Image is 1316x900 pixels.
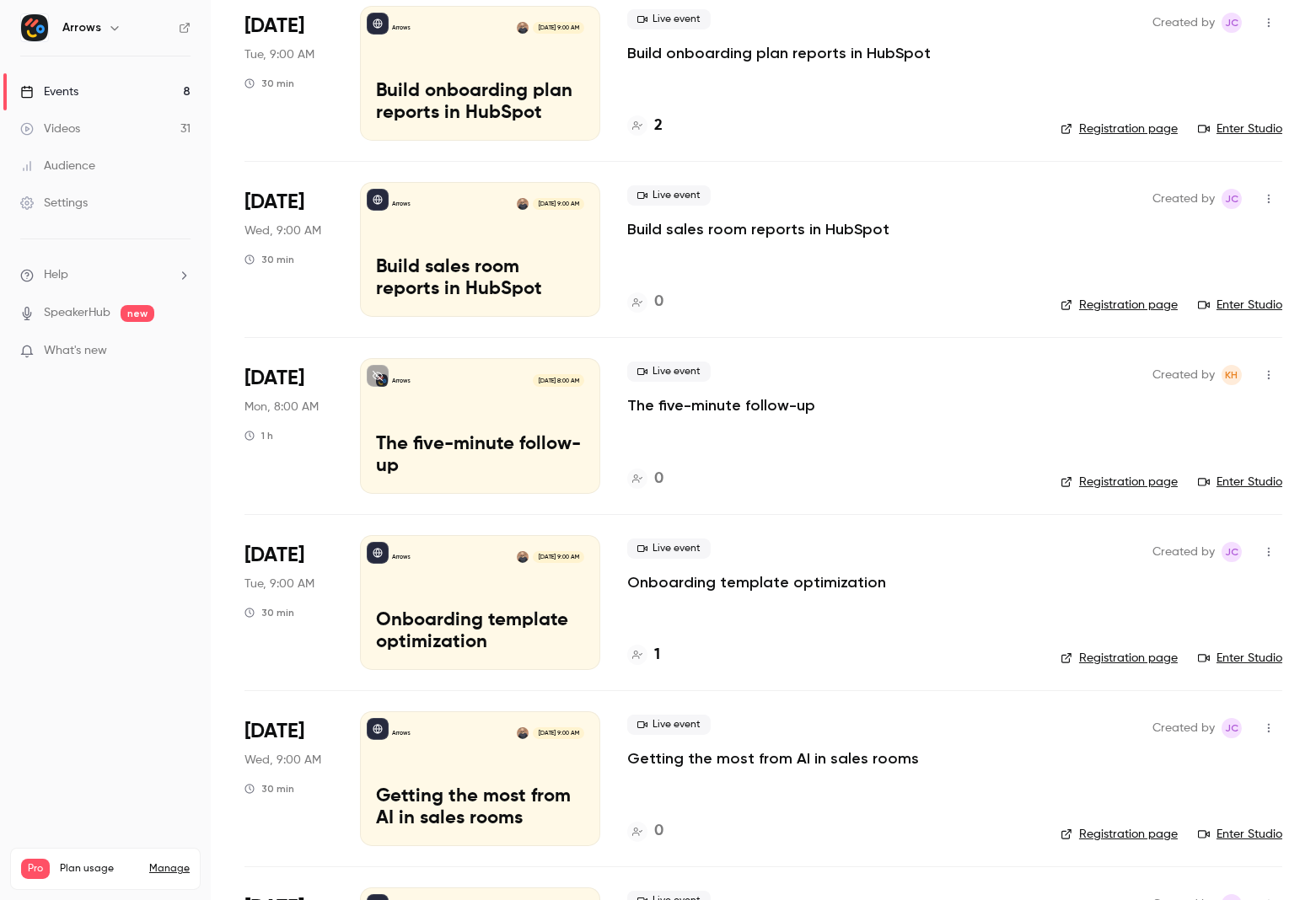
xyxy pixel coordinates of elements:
[244,752,321,769] span: Wed, 9:00 AM
[244,189,304,216] span: [DATE]
[392,553,411,561] p: Arrows
[627,748,919,769] a: Getting the most from AI in sales rooms
[517,22,529,34] img: Shareil Nariman
[392,377,411,385] p: Arrows
[244,535,333,670] div: Oct 21 Tue, 9:00 AM (America/Los Angeles)
[627,820,663,843] a: 0
[244,358,333,493] div: Oct 20 Mon, 8:00 AM (America/Los Angeles)
[360,6,600,141] a: Build onboarding plan reports in HubSpotArrowsShareil Nariman[DATE] 9:00 AMBuild onboarding plan ...
[1222,718,1242,738] span: Jamie Carlson
[244,77,294,90] div: 30 min
[1198,474,1282,490] a: Enter Studio
[1198,826,1282,843] a: Enter Studio
[1152,542,1215,562] span: Created by
[627,572,886,592] p: Onboarding template optimization
[627,468,663,490] a: 0
[1152,189,1215,209] span: Created by
[1222,365,1242,385] span: Kim Hacker
[376,257,584,301] p: Build sales room reports in HubSpot
[244,606,294,619] div: 30 min
[1061,474,1178,490] a: Registration page
[627,395,815,415] a: The five-minute follow-up
[1061,121,1178,137] a: Registration page
[360,711,600,846] a: Getting the most from AI in sales roomsArrowsShareil Nariman[DATE] 9:00 AMGetting the most from A...
[244,576,314,592] span: Tue, 9:00 AM
[627,219,889,239] a: Build sales room reports in HubSpot
[244,46,314,63] span: Tue, 9:00 AM
[1222,13,1242,33] span: Jamie Carlson
[44,266,68,284] span: Help
[654,115,663,137] h4: 2
[1225,13,1238,33] span: JC
[392,200,411,208] p: Arrows
[627,362,711,382] span: Live event
[360,535,600,670] a: Onboarding template optimizationArrowsShareil Nariman[DATE] 9:00 AMOnboarding template optimization
[149,862,190,876] a: Manage
[654,820,663,843] h4: 0
[517,551,529,563] img: Shareil Nariman
[44,342,107,360] span: What's new
[244,782,294,796] div: 30 min
[627,43,931,63] a: Build onboarding plan reports in HubSpot
[533,22,583,34] span: [DATE] 9:00 AM
[20,83,78,100] div: Events
[627,9,711,29] span: Live event
[654,291,663,313] h4: 0
[1225,718,1238,738] span: JC
[360,182,600,317] a: Build sales room reports in HubSpotArrowsShareil Nariman[DATE] 9:00 AMBuild sales room reports in...
[627,115,663,137] a: 2
[1061,297,1178,313] a: Registration page
[1061,826,1178,843] a: Registration page
[1222,542,1242,562] span: Jamie Carlson
[376,610,584,654] p: Onboarding template optimization
[376,81,584,125] p: Build onboarding plan reports in HubSpot
[244,429,273,442] div: 1 h
[1198,650,1282,667] a: Enter Studio
[170,344,191,359] iframe: Noticeable Trigger
[533,374,583,386] span: [DATE] 8:00 AM
[244,711,333,846] div: Oct 22 Wed, 9:00 AM (America/Los Angeles)
[376,786,584,830] p: Getting the most from AI in sales rooms
[1225,189,1238,209] span: JC
[1225,542,1238,562] span: JC
[517,727,529,739] img: Shareil Nariman
[21,14,48,41] img: Arrows
[1152,365,1215,385] span: Created by
[627,291,663,313] a: 0
[244,718,304,745] span: [DATE]
[533,198,583,210] span: [DATE] 9:00 AM
[627,644,660,667] a: 1
[376,434,584,478] p: The five-minute follow-up
[244,399,319,415] span: Mon, 8:00 AM
[20,121,80,137] div: Videos
[1226,365,1238,385] span: KH
[20,266,191,284] li: help-dropdown-opener
[1222,189,1242,209] span: Jamie Carlson
[1198,121,1282,137] a: Enter Studio
[1152,13,1215,33] span: Created by
[533,551,583,563] span: [DATE] 9:00 AM
[244,222,321,239] span: Wed, 9:00 AM
[360,358,600,493] a: The five-minute follow-upArrows[DATE] 8:00 AMThe five-minute follow-up
[20,158,95,174] div: Audience
[121,305,154,322] span: new
[517,198,529,210] img: Shareil Nariman
[244,182,333,317] div: Oct 15 Wed, 9:00 AM (America/Los Angeles)
[654,644,660,667] h4: 1
[21,859,50,879] span: Pro
[62,19,101,36] h6: Arrows
[244,542,304,569] span: [DATE]
[244,365,304,392] span: [DATE]
[533,727,583,739] span: [DATE] 9:00 AM
[244,6,333,141] div: Oct 14 Tue, 9:00 AM (America/Los Angeles)
[244,253,294,266] div: 30 min
[627,538,711,559] span: Live event
[654,468,663,490] h4: 0
[1198,297,1282,313] a: Enter Studio
[60,862,139,876] span: Plan usage
[1152,718,1215,738] span: Created by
